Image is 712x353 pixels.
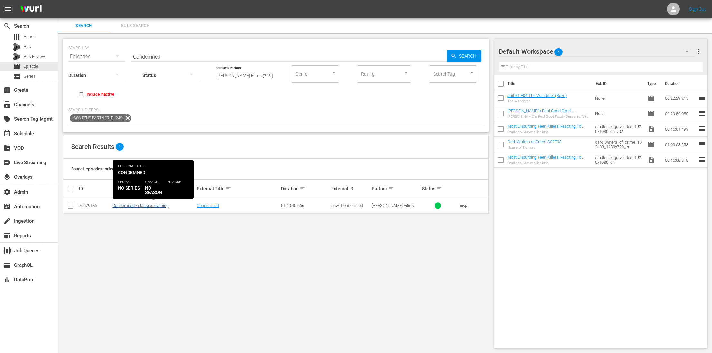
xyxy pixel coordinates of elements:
[372,203,414,208] span: [PERSON_NAME] Films
[24,63,38,70] span: Episode
[116,143,124,151] span: 1
[3,86,11,94] span: Create
[403,70,409,76] button: Open
[689,6,706,12] a: Sign Out
[197,185,279,192] div: External Title
[71,143,114,151] span: Search Results
[592,75,644,93] th: Ext. ID
[460,202,467,209] span: playlist_add
[507,161,590,165] div: Cradle to Grave: Killer Kids
[507,124,584,134] a: Most Disturbing Teen Killers Reacting To Insane Sentences
[197,203,219,208] a: Condemned
[3,22,11,30] span: Search
[447,50,481,62] button: Search
[281,185,330,192] div: Duration
[661,75,700,93] th: Duration
[300,186,305,191] span: sort
[3,217,11,225] span: Ingestion
[647,125,655,133] span: Video
[71,166,140,171] span: Found 1 episodes sorted by: relevance
[554,45,563,59] span: 5
[372,185,420,192] div: Partner
[507,115,590,119] div: [PERSON_NAME]'s Real Good Food - Desserts With Benefits
[507,75,592,93] th: Title
[507,93,567,98] a: Jail S1 E04 The Wanderer (Roku)
[68,107,484,113] p: Search Filters:
[698,94,706,102] span: reorder
[469,70,475,76] button: Open
[499,42,695,60] div: Default Workspace
[592,137,645,152] td: dark_waters_of_crime_s02e03_1280x720_en
[436,186,442,191] span: sort
[457,50,481,62] span: Search
[507,145,561,150] div: House of Horrors
[79,186,111,191] div: ID
[3,173,11,181] span: Overlays
[24,53,45,60] span: Bits Review
[647,94,655,102] span: Episode
[695,48,703,55] span: more_vert
[3,188,11,196] span: Admin
[698,109,706,117] span: reorder
[281,203,330,208] div: 01:40:40.666
[3,101,11,108] span: Channels
[662,121,698,137] td: 00:45:01.499
[112,185,195,192] div: Internal Title
[13,33,21,41] span: Asset
[24,43,31,50] span: Bits
[698,125,706,133] span: reorder
[4,5,12,13] span: menu
[662,137,698,152] td: 01:00:03.253
[226,186,231,191] span: sort
[592,152,645,168] td: cradle_to_grave_doc_1920x1080_en
[643,75,661,93] th: Type
[647,156,655,164] span: Video
[3,276,11,283] span: DataPool
[68,48,125,66] div: Episodes
[62,22,106,30] span: Search
[87,91,114,97] span: Include Inactive
[662,152,698,168] td: 00:45:08.310
[13,72,21,80] span: Series
[647,141,655,148] span: Episode
[695,44,703,59] button: more_vert
[24,73,35,79] span: Series
[3,247,11,255] span: Job Queues
[3,261,11,269] span: GraphQL
[507,130,590,134] div: Cradle to Grave: Killer Kids
[698,156,706,163] span: reorder
[456,198,471,213] button: playlist_add
[507,155,584,164] a: Most Disturbing Teen Killers Reacting To Insane Sentences
[140,186,146,191] span: sort
[698,140,706,148] span: reorder
[112,203,168,208] a: Condemned - classics evening
[3,130,11,137] span: Schedule
[662,106,698,121] td: 00:29:59.058
[422,185,454,192] div: Status
[24,34,34,40] span: Asset
[592,90,645,106] td: None
[331,70,337,76] button: Open
[592,106,645,121] td: None
[3,115,11,123] span: Search Tag Mgmt
[15,2,46,17] img: ans4CAIJ8jUAAAAAAAAAAAAAAAAAAAAAAAAgQb4GAAAAAAAAAAAAAAAAAAAAAAAAJMjXAAAAAAAAAAAAAAAAAAAAAAAAgAT5G...
[79,203,111,208] div: 70679185
[647,110,655,117] span: Episode
[3,159,11,166] span: Live Streaming
[3,232,11,239] span: Reports
[507,139,561,144] a: Dark Waters of Crime S02E03
[13,43,21,51] div: Bits
[507,108,575,118] a: [PERSON_NAME]'s Real Good Food - Desserts With Benefits
[592,121,645,137] td: cradle_to_grave_doc_1920x1080_en_v02
[662,90,698,106] td: 00:22:29.215
[3,144,11,152] span: VOD
[388,186,394,191] span: sort
[70,114,124,122] span: Content Partner ID: 249
[13,63,21,70] span: Episode
[331,203,363,208] span: sgw_Condemned
[113,22,157,30] span: Bulk Search
[507,99,567,103] div: The Wanderer
[331,186,370,191] div: External ID
[3,203,11,210] span: Automation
